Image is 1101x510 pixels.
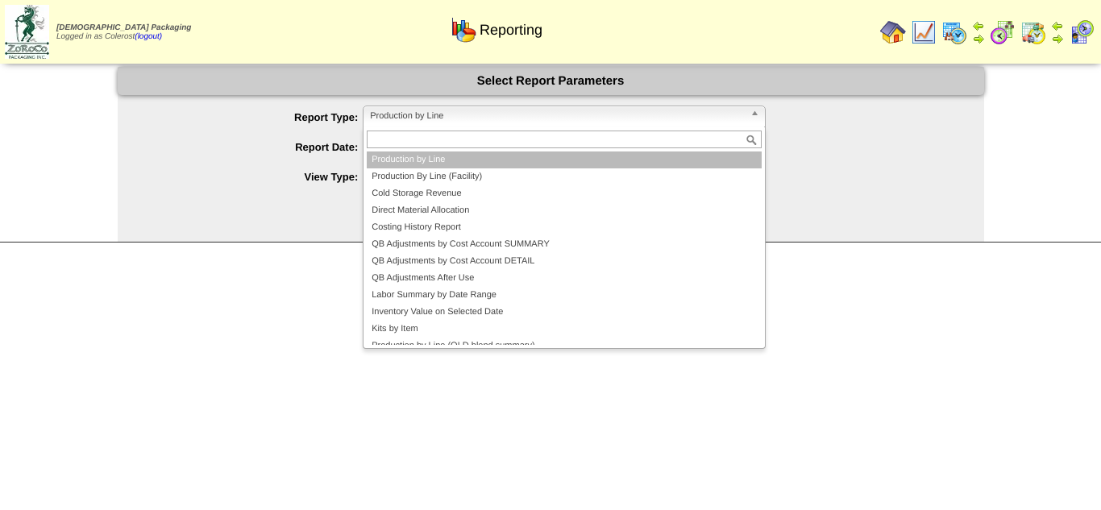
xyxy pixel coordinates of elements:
[367,270,762,287] li: QB Adjustments After Use
[367,202,762,219] li: Direct Material Allocation
[1069,19,1095,45] img: calendarcustomer.gif
[367,219,762,236] li: Costing History Report
[911,19,937,45] img: line_graph.gif
[56,23,191,41] span: Logged in as Colerost
[1051,19,1064,32] img: arrowleft.gif
[150,171,364,183] label: View Type:
[941,19,967,45] img: calendarprod.gif
[990,19,1016,45] img: calendarblend.gif
[118,67,984,95] div: Select Report Parameters
[367,304,762,321] li: Inventory Value on Selected Date
[367,185,762,202] li: Cold Storage Revenue
[367,236,762,253] li: QB Adjustments by Cost Account SUMMARY
[972,19,985,32] img: arrowleft.gif
[1020,19,1046,45] img: calendarinout.gif
[1051,32,1064,45] img: arrowright.gif
[370,106,744,126] span: Production by Line
[367,321,762,338] li: Kits by Item
[367,168,762,185] li: Production By Line (Facility)
[150,111,364,123] label: Report Type:
[150,141,364,153] label: Report Date:
[480,22,542,39] span: Reporting
[880,19,906,45] img: home.gif
[56,23,191,32] span: [DEMOGRAPHIC_DATA] Packaging
[367,287,762,304] li: Labor Summary by Date Range
[5,5,49,59] img: zoroco-logo-small.webp
[451,17,476,43] img: graph.gif
[367,151,762,168] li: Production by Line
[135,32,162,41] a: (logout)
[367,253,762,270] li: QB Adjustments by Cost Account DETAIL
[367,338,762,355] li: Production by Line (OLD blend summary)
[972,32,985,45] img: arrowright.gif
